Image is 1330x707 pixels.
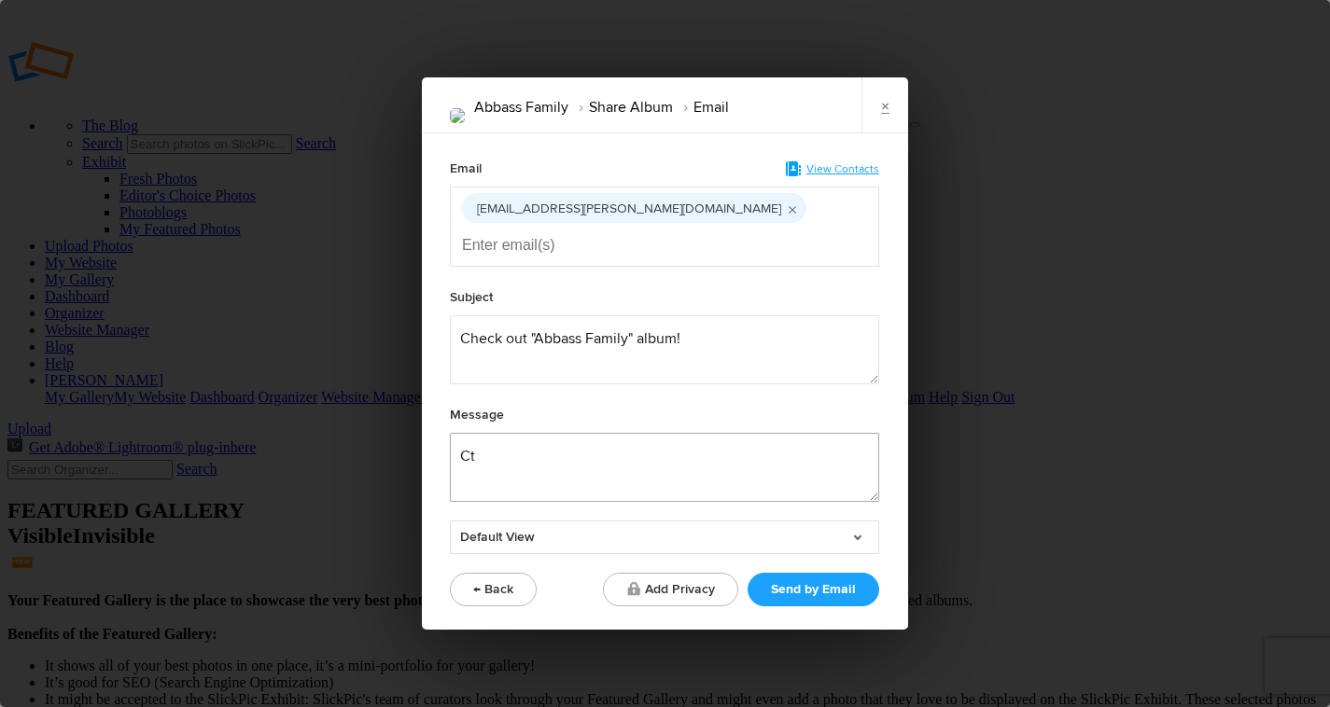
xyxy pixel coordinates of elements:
button: Add Privacy [603,573,738,606]
div: abbass5005@rogers.com [477,194,800,224]
div: Message [450,403,504,427]
span: View Contacts [806,162,879,176]
div: Email [450,157,482,181]
button: Send by Email [748,573,879,606]
delete-icon: Remove tag [781,194,800,209]
li: Abbass Family [474,91,568,123]
a: × [861,77,908,133]
li: Share Album [568,91,673,123]
input: Enter email(s) [462,225,649,266]
a: Default View [450,520,879,554]
div: abbass5005@rogers.com [477,194,781,224]
a: View Contacts [786,162,879,176]
img: DSC03732Abbass_Family.png [450,108,465,123]
div: Subject [450,285,493,310]
button: ← Back [450,573,537,606]
li: Email [673,91,729,123]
